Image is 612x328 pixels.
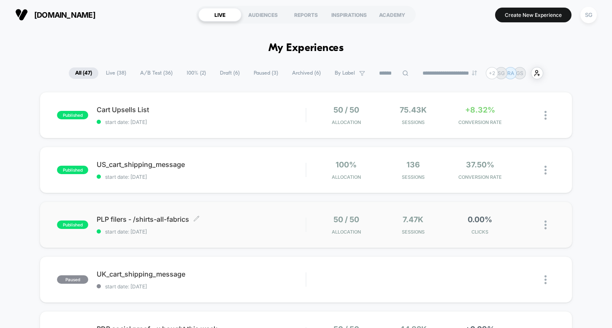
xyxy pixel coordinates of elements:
[382,229,444,235] span: Sessions
[57,275,88,284] span: paused
[544,111,547,120] img: close
[495,8,571,22] button: Create New Experience
[382,119,444,125] span: Sessions
[97,283,306,290] span: start date: [DATE]
[335,70,355,76] span: By Label
[544,275,547,284] img: close
[507,70,514,76] p: RA
[465,105,495,114] span: +8.32%
[466,160,494,169] span: 37.50%
[180,67,212,79] span: 100% ( 2 )
[247,67,284,79] span: Paused ( 3 )
[97,229,306,235] span: start date: [DATE]
[97,270,306,278] span: UK_cart_shipping_message
[486,67,498,79] div: + 2
[332,174,361,180] span: Allocation
[286,67,327,79] span: Archived ( 6 )
[400,105,427,114] span: 75.43k
[449,229,512,235] span: CLICKS
[100,67,133,79] span: Live ( 38 )
[406,160,420,169] span: 136
[13,8,98,22] button: [DOMAIN_NAME]
[333,215,359,224] span: 50 / 50
[336,160,357,169] span: 100%
[214,67,246,79] span: Draft ( 6 )
[578,6,599,24] button: SG
[241,8,284,22] div: AUDIENCES
[544,220,547,229] img: close
[449,174,512,180] span: CONVERSION RATE
[516,70,523,76] p: GS
[57,111,88,119] span: published
[34,11,95,19] span: [DOMAIN_NAME]
[468,215,492,224] span: 0.00%
[498,70,505,76] p: SG
[97,174,306,180] span: start date: [DATE]
[198,8,241,22] div: LIVE
[332,229,361,235] span: Allocation
[328,8,371,22] div: INSPIRATIONS
[333,105,359,114] span: 50 / 50
[97,160,306,169] span: US_cart_shipping_message
[449,119,512,125] span: CONVERSION RATE
[97,119,306,125] span: start date: [DATE]
[544,166,547,175] img: close
[371,8,414,22] div: ACADEMY
[268,42,344,54] h1: My Experiences
[57,220,88,229] span: published
[97,105,306,114] span: Cart Upsells List
[15,8,28,21] img: Visually logo
[382,174,444,180] span: Sessions
[134,67,179,79] span: A/B Test ( 36 )
[403,215,423,224] span: 7.47k
[284,8,328,22] div: REPORTS
[57,166,88,174] span: published
[332,119,361,125] span: Allocation
[97,215,306,223] span: PLP filers - /shirts-all-fabrics
[69,67,98,79] span: All ( 47 )
[580,7,597,23] div: SG
[472,70,477,75] img: end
